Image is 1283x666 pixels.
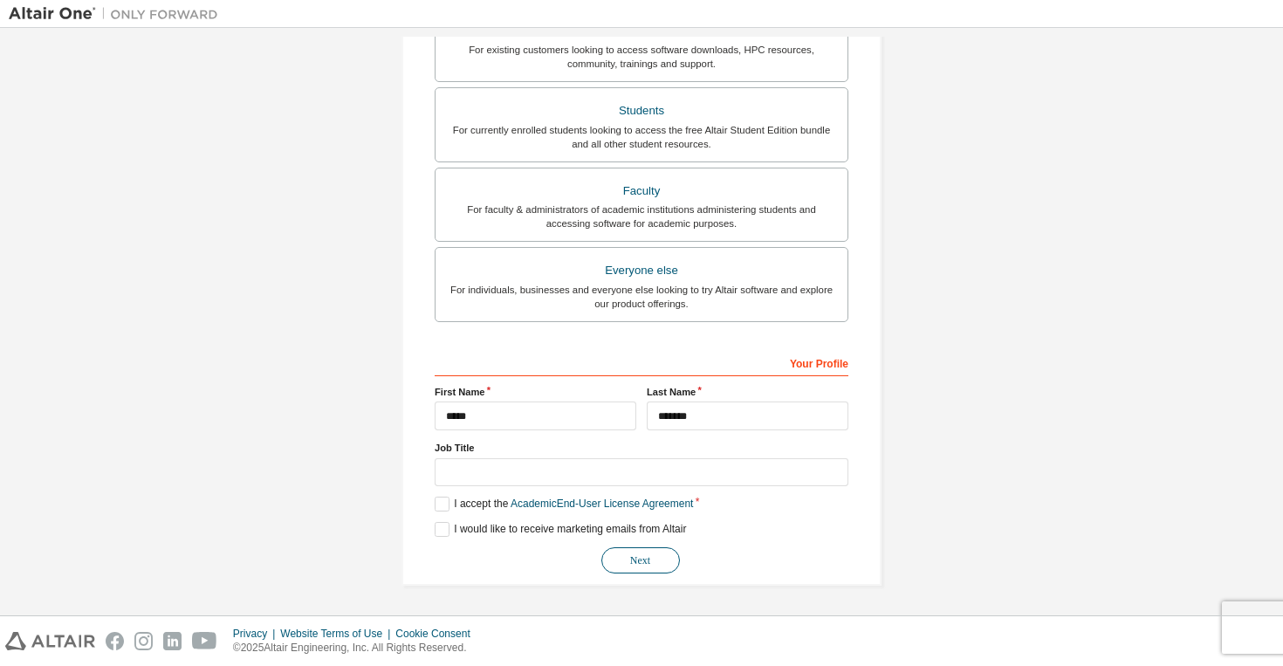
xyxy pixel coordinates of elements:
[446,283,837,311] div: For individuals, businesses and everyone else looking to try Altair software and explore our prod...
[446,203,837,230] div: For faculty & administrators of academic institutions administering students and accessing softwa...
[435,385,636,399] label: First Name
[5,632,95,650] img: altair_logo.svg
[9,5,227,23] img: Altair One
[511,498,693,510] a: Academic End-User License Agreement
[106,632,124,650] img: facebook.svg
[446,43,837,71] div: For existing customers looking to access software downloads, HPC resources, community, trainings ...
[647,385,848,399] label: Last Name
[446,123,837,151] div: For currently enrolled students looking to access the free Altair Student Edition bundle and all ...
[601,547,680,573] button: Next
[435,441,848,455] label: Job Title
[192,632,217,650] img: youtube.svg
[280,627,395,641] div: Website Terms of Use
[446,179,837,203] div: Faculty
[435,348,848,376] div: Your Profile
[163,632,182,650] img: linkedin.svg
[435,497,693,512] label: I accept the
[134,632,153,650] img: instagram.svg
[435,522,686,537] label: I would like to receive marketing emails from Altair
[233,641,481,656] p: © 2025 Altair Engineering, Inc. All Rights Reserved.
[446,258,837,283] div: Everyone else
[233,627,280,641] div: Privacy
[446,99,837,123] div: Students
[395,627,480,641] div: Cookie Consent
